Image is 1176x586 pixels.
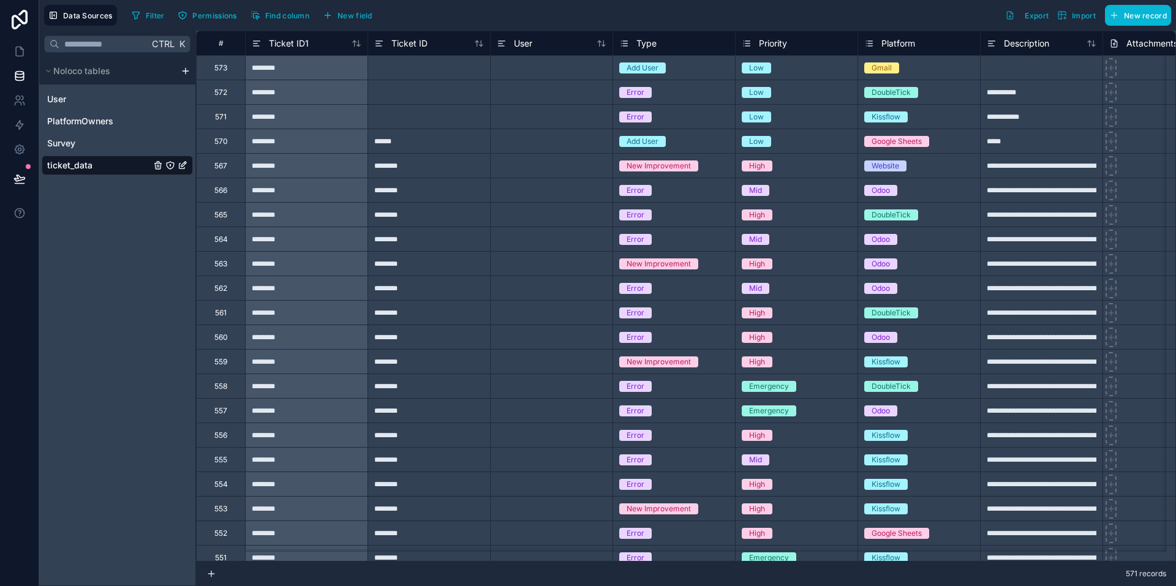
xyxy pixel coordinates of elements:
[127,6,169,24] button: Filter
[872,283,890,294] div: Odoo
[337,11,372,20] span: New field
[872,479,900,490] div: Kissflow
[749,234,762,245] div: Mid
[151,36,176,51] span: Ctrl
[749,405,789,416] div: Emergency
[627,479,644,490] div: Error
[44,5,117,26] button: Data Sources
[215,553,227,563] div: 551
[214,381,227,391] div: 558
[1100,5,1171,26] a: New record
[1004,37,1049,50] span: Description
[214,88,227,97] div: 572
[749,430,765,441] div: High
[749,62,764,73] div: Low
[1126,569,1166,579] span: 571 records
[1124,11,1167,20] span: New record
[749,552,789,563] div: Emergency
[872,209,911,220] div: DoubleTick
[749,185,762,196] div: Mid
[391,37,428,50] span: Ticket ID
[627,234,644,245] div: Error
[318,6,377,24] button: New field
[881,37,915,50] span: Platform
[214,479,228,489] div: 554
[872,503,900,514] div: Kissflow
[214,455,227,465] div: 555
[206,39,236,48] div: #
[627,356,691,367] div: New Improvement
[749,528,765,539] div: High
[192,11,236,20] span: Permissions
[214,284,227,293] div: 562
[214,210,227,220] div: 565
[214,161,227,171] div: 567
[214,357,227,367] div: 559
[749,111,764,122] div: Low
[627,552,644,563] div: Error
[636,37,657,50] span: Type
[872,528,922,539] div: Google Sheets
[627,185,644,196] div: Error
[627,87,644,98] div: Error
[214,63,227,73] div: 573
[627,430,644,441] div: Error
[1025,11,1049,20] span: Export
[1053,5,1100,26] button: Import
[749,356,765,367] div: High
[265,11,309,20] span: Find column
[872,160,899,171] div: Website
[146,11,165,20] span: Filter
[749,209,765,220] div: High
[759,37,787,50] span: Priority
[1072,11,1096,20] span: Import
[749,283,762,294] div: Mid
[872,185,890,196] div: Odoo
[872,552,900,563] div: Kissflow
[627,381,644,392] div: Error
[749,503,765,514] div: High
[749,332,765,343] div: High
[627,209,644,220] div: Error
[749,258,765,269] div: High
[872,111,900,122] div: Kissflow
[214,406,227,416] div: 557
[872,332,890,343] div: Odoo
[214,430,227,440] div: 556
[214,332,228,342] div: 560
[627,503,691,514] div: New Improvement
[872,62,892,73] div: Gmail
[214,528,227,538] div: 552
[749,381,789,392] div: Emergency
[215,112,227,122] div: 571
[627,160,691,171] div: New Improvement
[872,356,900,367] div: Kissflow
[1105,5,1171,26] button: New record
[63,11,113,20] span: Data Sources
[872,307,911,318] div: DoubleTick
[872,454,900,465] div: Kissflow
[627,307,644,318] div: Error
[214,235,228,244] div: 564
[246,6,314,24] button: Find column
[173,6,246,24] a: Permissions
[872,381,911,392] div: DoubleTick
[872,430,900,441] div: Kissflow
[749,160,765,171] div: High
[749,307,765,318] div: High
[173,6,241,24] button: Permissions
[627,136,658,147] div: Add User
[749,479,765,490] div: High
[627,258,691,269] div: New Improvement
[872,136,922,147] div: Google Sheets
[214,137,228,146] div: 570
[627,283,644,294] div: Error
[872,87,911,98] div: DoubleTick
[627,62,658,73] div: Add User
[269,37,309,50] span: Ticket ID1
[872,258,890,269] div: Odoo
[178,40,186,48] span: K
[872,405,890,416] div: Odoo
[627,528,644,539] div: Error
[872,234,890,245] div: Odoo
